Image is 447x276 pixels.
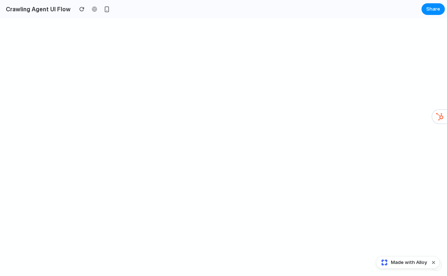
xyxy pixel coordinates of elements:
span: Made with Alloy [391,259,427,266]
button: Share [422,3,445,15]
span: Share [426,5,440,13]
h2: Crawling Agent UI Flow [3,5,71,13]
a: Made with Alloy [376,259,428,266]
button: Dismiss watermark [429,258,438,267]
